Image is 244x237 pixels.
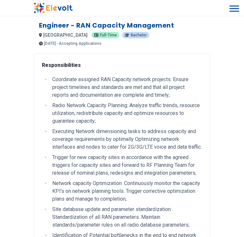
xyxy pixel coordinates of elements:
li: Network capacity Optimization: Continuously monitor the capacity KPI’s on network planning tools.... [50,180,202,203]
li: Radio Network Capacity Planning: Analyze traffic trends, resource utilization, redistribute capac... [50,102,202,125]
span: [DATE] [44,42,56,45]
p: - Accepting Applications [57,42,102,45]
span: Full-time [100,33,117,37]
li: Trigger for new capacity sites in accordance with the agreed triggers for capacity sites and forw... [50,154,202,177]
li: Coordinate assigned RAN Capacity network projects: Ensure project timelines and standards are met... [50,76,202,99]
li: Site database update and parameter standardization: Standardization of all RAN parameters. Mainta... [50,206,202,229]
span: [GEOGRAPHIC_DATA] [43,32,88,38]
img: Elevolt [34,3,73,13]
li: Executing Network dimensioning tasks to address capacity and coverage requirements by optimally O... [50,128,202,151]
span: Bachelor [131,33,147,37]
strong: Responsibilities [42,62,81,68]
h1: Engineer - RAN Capacity Management [39,21,174,30]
